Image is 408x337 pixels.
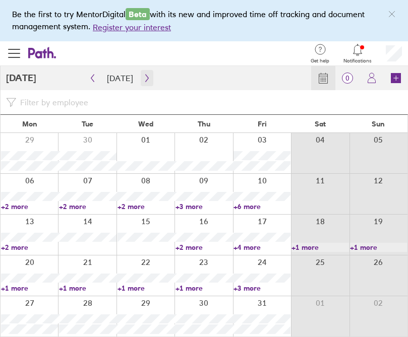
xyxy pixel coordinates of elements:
[372,120,385,128] span: Sun
[234,284,290,293] a: +3 more
[118,284,174,293] a: +1 more
[1,243,58,252] a: +2 more
[118,202,174,211] a: +2 more
[343,43,372,64] a: Notifications
[335,66,360,90] a: 0
[1,284,58,293] a: +1 more
[82,120,93,128] span: Tue
[198,120,210,128] span: Thu
[1,202,58,211] a: +2 more
[99,70,141,86] button: [DATE]
[59,202,116,211] a: +2 more
[138,120,153,128] span: Wed
[176,284,232,293] a: +1 more
[93,21,171,33] button: Register your interest
[343,58,372,64] span: Notifications
[22,120,37,128] span: Mon
[16,93,402,111] input: Filter by employee
[234,243,290,252] a: +4 more
[335,74,360,82] span: 0
[126,8,150,20] span: Beta
[350,243,407,252] a: +1 more
[292,243,348,252] a: +1 more
[315,120,326,128] span: Sat
[176,202,232,211] a: +3 more
[176,243,232,252] a: +2 more
[234,202,290,211] a: +6 more
[59,284,116,293] a: +1 more
[258,120,267,128] span: Fri
[311,58,329,64] span: Get help
[12,8,396,33] div: Be the first to try MentorDigital with its new and improved time off tracking and document manage...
